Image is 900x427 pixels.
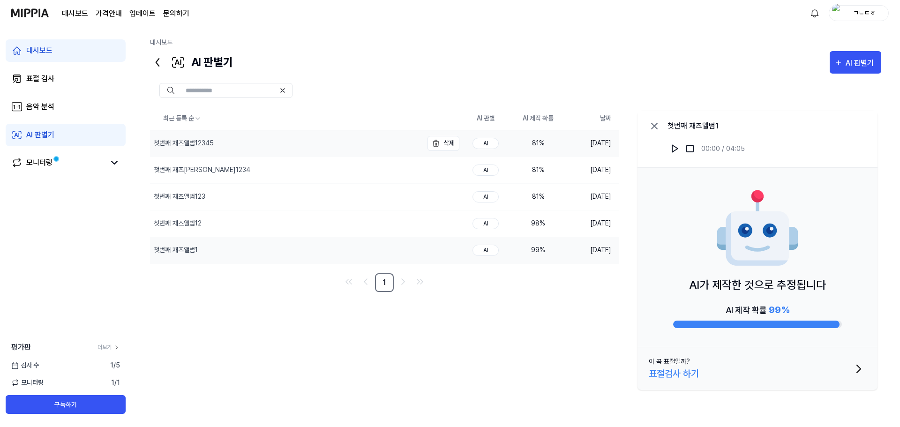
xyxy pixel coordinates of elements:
[846,57,877,69] div: AI 판별기
[637,347,877,390] button: 이 곡 표절일까?표절검사 하기
[154,138,214,148] div: 첫번째 재즈앨범12345
[564,237,619,263] td: [DATE]
[564,210,619,237] td: [DATE]
[26,129,54,141] div: AI 판별기
[11,342,31,353] span: 평가판
[26,45,52,56] div: 대시보드
[726,303,789,317] div: AI 제작 확률
[519,138,557,148] div: 81 %
[11,360,39,370] span: 검사 수
[6,96,126,118] a: 음악 분석
[519,245,557,255] div: 99 %
[6,39,126,62] a: 대시보드
[829,5,889,21] button: profileㄱㄴㄷㅎ
[26,73,54,84] div: 표절 검사
[6,395,126,414] button: 구독하기
[110,360,120,370] span: 1 / 5
[649,357,690,367] div: 이 곡 표절일까?
[358,274,373,289] a: Go to previous page
[830,51,881,74] button: AI 판별기
[832,4,843,22] img: profile
[62,8,88,19] a: 대시보드
[375,273,394,292] a: 1
[667,120,745,132] div: 첫번째 재즈앨범1
[685,144,695,153] img: stop
[154,245,198,255] div: 첫번째 재즈앨범1
[154,165,250,175] div: 첫번째 재즈[PERSON_NAME]1234
[396,274,411,289] a: Go to next page
[472,138,499,149] div: AI
[6,124,126,146] a: AI 판별기
[472,165,499,176] div: AI
[689,277,826,293] p: AI가 제작한 것으로 추정됩니다
[26,157,52,168] div: 모니터링
[111,378,120,388] span: 1 / 1
[150,273,619,292] nav: pagination
[649,367,699,381] div: 표절검사 하기
[412,274,427,289] a: Go to last page
[519,218,557,228] div: 98 %
[26,101,54,112] div: 음악 분석
[6,67,126,90] a: 표절 검사
[512,107,564,130] th: AI 제작 확률
[472,218,499,229] div: AI
[564,107,619,130] th: 날짜
[769,304,789,315] span: 99 %
[564,183,619,210] td: [DATE]
[459,107,512,130] th: AI 판별
[519,192,557,202] div: 81 %
[150,51,233,74] div: AI 판별기
[670,144,680,153] img: play
[519,165,557,175] div: 81 %
[564,130,619,157] td: [DATE]
[11,378,44,388] span: 모니터링
[564,157,619,183] td: [DATE]
[150,38,172,46] a: 대시보드
[167,87,174,94] img: Search
[129,8,156,19] a: 업데이트
[341,274,356,289] a: Go to first page
[701,144,745,154] div: 00:00 / 04:05
[472,245,499,256] div: AI
[846,7,883,18] div: ㄱㄴㄷㅎ
[430,138,442,149] img: delete
[809,7,820,19] img: 알림
[427,136,459,151] button: 삭제
[97,343,120,352] a: 더보기
[154,218,202,228] div: 첫번째 재즈앨범12
[163,8,189,19] a: 문의하기
[154,192,205,202] div: 첫번째 재즈앨범123
[472,191,499,202] div: AI
[715,187,800,271] img: AI
[96,8,122,19] a: 가격안내
[11,157,105,168] a: 모니터링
